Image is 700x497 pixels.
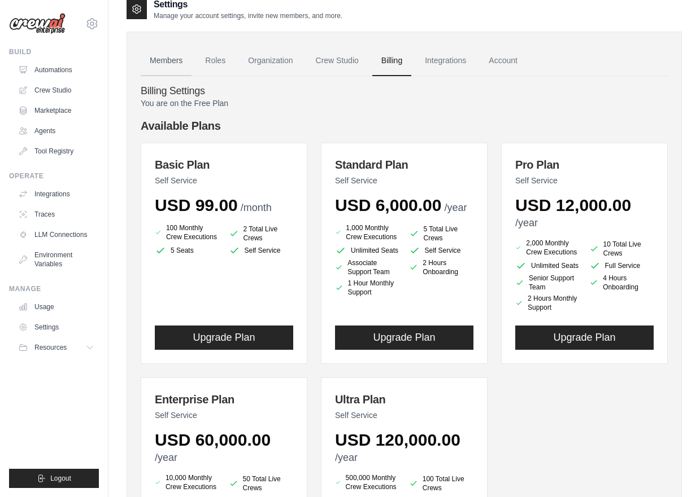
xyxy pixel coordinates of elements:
li: 1,000 Monthly Crew Executions [335,222,400,243]
button: Resources [14,338,99,357]
h3: Enterprise Plan [155,392,293,407]
span: USD 120,000.00 [335,430,460,449]
h3: Ultra Plan [335,392,473,407]
p: Self Service [335,175,473,186]
p: Self Service [515,175,654,186]
span: /month [241,202,272,213]
button: Upgrade Plan [335,326,473,350]
p: Manage your account settings, invite new members, and more. [154,11,342,20]
span: /year [335,452,358,463]
span: USD 99.00 [155,196,238,214]
a: Marketplace [14,102,99,120]
h3: Standard Plan [335,157,473,173]
span: Logout [50,474,71,483]
li: 10 Total Live Crews [589,240,654,258]
a: Automations [14,61,99,79]
li: 2 Total Live Crews [229,225,294,243]
span: /year [444,202,467,213]
a: Members [141,46,192,76]
div: Operate [9,171,99,181]
a: Roles [196,46,234,76]
h4: Available Plans [141,118,668,134]
span: USD 6,000.00 [335,196,441,214]
li: Self Service [409,245,474,256]
li: 100 Monthly Crew Executions [155,222,220,243]
li: Unlimited Seats [335,245,400,256]
h4: Billing Settings [141,85,668,98]
span: USD 60,000.00 [155,430,271,449]
span: Resources [34,343,67,352]
a: Agents [14,122,99,140]
li: 5 Seats [155,245,220,256]
h3: Pro Plan [515,157,654,173]
button: Upgrade Plan [155,326,293,350]
li: Senior Support Team [515,274,580,292]
span: USD 12,000.00 [515,196,631,214]
li: 50 Total Live Crews [229,474,294,492]
a: Billing [372,46,411,76]
img: Logo [9,13,66,34]
div: Manage [9,284,99,293]
span: /year [155,452,177,463]
li: 500,000 Monthly Crew Executions [335,472,400,492]
a: Integrations [416,46,475,76]
a: Crew Studio [307,46,368,76]
li: 10,000 Monthly Crew Executions [155,472,220,492]
li: Associate Support Team [335,258,400,276]
li: 2 Hours Monthly Support [515,294,580,312]
p: You are on the Free Plan [141,98,668,109]
a: Crew Studio [14,81,99,99]
h3: Basic Plan [155,157,293,173]
li: 1 Hour Monthly Support [335,279,400,297]
p: Self Service [155,410,293,421]
a: Organization [239,46,302,76]
li: 2,000 Monthly Crew Executions [515,237,580,258]
a: LLM Connections [14,226,99,244]
li: 4 Hours Onboarding [589,274,654,292]
li: 2 Hours Onboarding [409,258,474,276]
iframe: Chat Widget [644,443,700,497]
li: Self Service [229,245,294,256]
a: Traces [14,205,99,223]
div: Build [9,47,99,56]
a: Usage [14,298,99,316]
li: Unlimited Seats [515,260,580,271]
li: 100 Total Live Crews [409,474,474,492]
a: Account [480,46,527,76]
p: Self Service [155,175,293,186]
a: Environment Variables [14,246,99,273]
button: Logout [9,469,99,488]
a: Integrations [14,185,99,203]
button: Upgrade Plan [515,326,654,350]
div: Widget de chat [644,443,700,497]
a: Settings [14,318,99,336]
span: /year [515,217,538,228]
li: Full Service [589,260,654,271]
li: 5 Total Live Crews [409,225,474,243]
a: Tool Registry [14,142,99,160]
p: Self Service [335,410,473,421]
